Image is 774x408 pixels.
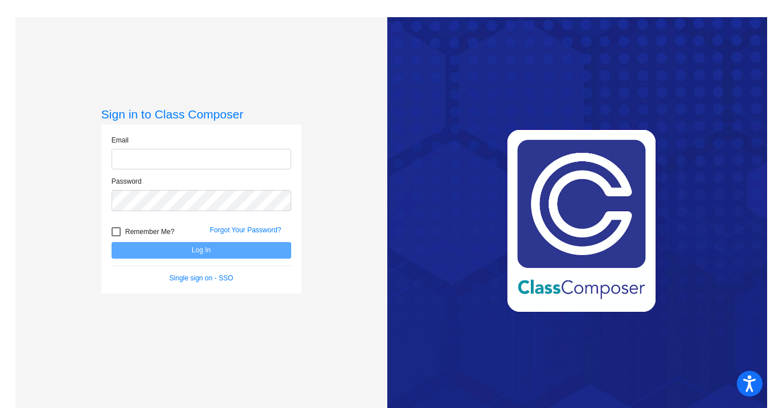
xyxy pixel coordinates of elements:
h3: Sign in to Class Composer [101,107,301,121]
a: Single sign on - SSO [169,274,233,282]
button: Log In [112,242,291,259]
a: Forgot Your Password? [210,226,281,234]
span: Remember Me? [125,225,174,239]
label: Password [112,176,142,187]
label: Email [112,135,129,145]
